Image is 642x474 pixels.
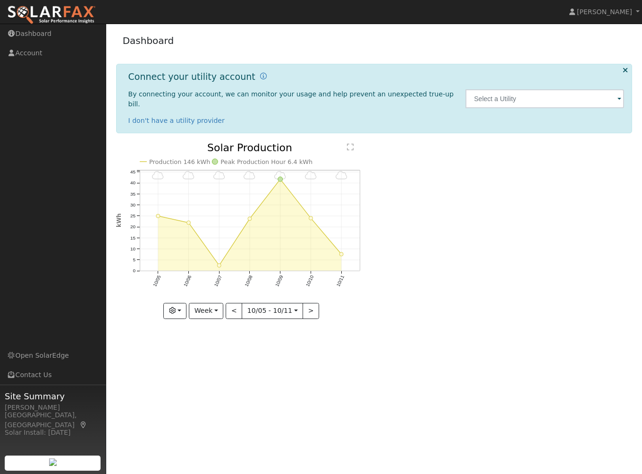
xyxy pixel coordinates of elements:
a: I don't have a utility provider [128,117,225,124]
h1: Connect your utility account [128,71,255,82]
input: Select a Utility [465,89,624,108]
div: Solar Install: [DATE] [5,428,101,438]
span: [PERSON_NAME] [577,8,632,16]
a: Dashboard [123,35,174,46]
span: Site Summary [5,390,101,403]
div: [GEOGRAPHIC_DATA], [GEOGRAPHIC_DATA] [5,410,101,430]
span: By connecting your account, we can monitor your usage and help prevent an unexpected true-up bill. [128,90,454,108]
div: [PERSON_NAME] [5,403,101,413]
img: SolarFax [7,5,96,25]
img: retrieve [49,458,57,466]
a: Map [79,421,88,429]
